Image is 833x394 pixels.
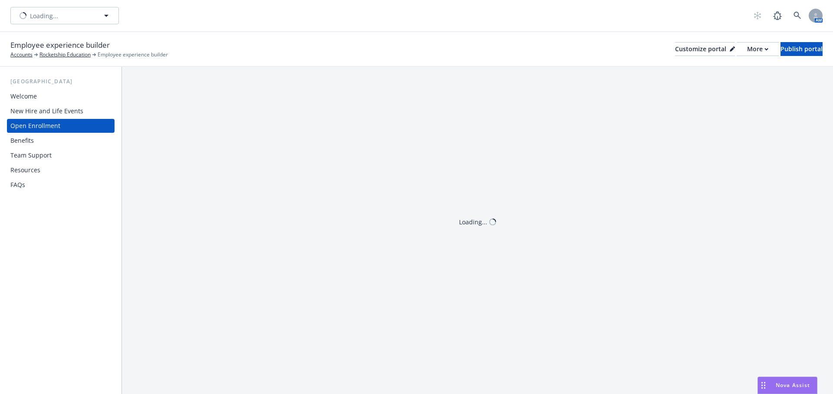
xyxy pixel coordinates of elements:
a: Open Enrollment [7,119,115,133]
a: Rocketship Education [39,51,91,59]
a: Start snowing [749,7,766,24]
span: Nova Assist [776,381,810,389]
button: Loading... [10,7,119,24]
button: Customize portal [675,42,735,56]
a: FAQs [7,178,115,192]
a: Welcome [7,89,115,103]
div: Team Support [10,148,52,162]
div: FAQs [10,178,25,192]
button: Nova Assist [758,377,817,394]
a: Benefits [7,134,115,148]
div: Benefits [10,134,34,148]
button: Publish portal [781,42,823,56]
a: Team Support [7,148,115,162]
div: Open Enrollment [10,119,60,133]
div: Drag to move [758,377,769,394]
a: Report a Bug [769,7,786,24]
a: Accounts [10,51,33,59]
span: Employee experience builder [98,51,168,59]
div: New Hire and Life Events [10,104,83,118]
a: New Hire and Life Events [7,104,115,118]
div: Customize portal [675,43,735,56]
div: Welcome [10,89,37,103]
button: More [737,42,779,56]
div: [GEOGRAPHIC_DATA] [7,77,115,86]
div: Publish portal [781,43,823,56]
div: More [747,43,768,56]
div: Loading... [459,217,487,227]
div: Resources [10,163,40,177]
a: Search [789,7,806,24]
a: Resources [7,163,115,177]
span: Loading... [30,11,58,20]
span: Employee experience builder [10,39,110,51]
